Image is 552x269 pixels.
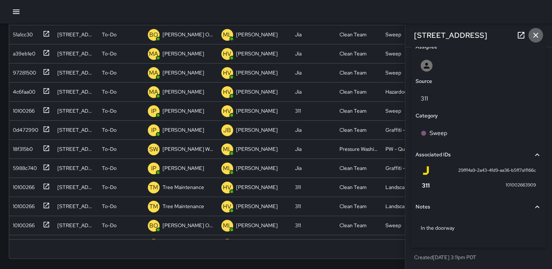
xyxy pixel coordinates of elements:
p: SW [149,145,158,154]
p: To-Do [102,31,117,38]
div: 9bd58890 [10,238,38,248]
p: TM [149,183,158,192]
div: Hazardous Waste [385,88,424,95]
div: 51a1cc30 [10,28,33,38]
div: 10100266 [10,104,35,114]
div: Clean Team [339,31,367,38]
p: TM [149,202,158,211]
div: Jia [295,88,302,95]
div: 251 6th Street [57,203,95,210]
div: Pressure Washing [339,145,378,153]
p: [PERSON_NAME] [236,145,278,153]
div: Jia [295,126,302,134]
p: [PERSON_NAME] [236,50,278,57]
div: 1133 Market Street [57,126,95,134]
p: To-Do [102,203,117,210]
div: 311 [295,222,301,229]
p: To-Do [102,145,117,153]
p: [PERSON_NAME] [236,126,278,134]
div: Clean Team [339,164,367,172]
p: [PERSON_NAME] Weekly [163,145,214,153]
div: Clean Team [339,69,367,76]
p: To-Do [102,183,117,191]
div: 311 [295,107,301,114]
div: 0d472990 [10,123,38,134]
p: MA [149,88,159,97]
p: BO [149,221,158,230]
p: ML [223,221,232,230]
p: [PERSON_NAME] Overall [163,31,214,38]
p: HV [223,183,232,192]
p: [PERSON_NAME] [236,203,278,210]
p: IP [151,107,156,116]
div: 311 [295,183,301,191]
div: Graffiti - Public [385,126,420,134]
div: 160 6th Street [57,69,95,76]
div: 90 7th Street [57,145,95,153]
p: To-Do [102,126,117,134]
div: Clean Team [339,88,367,95]
p: [PERSON_NAME] Overall [163,222,214,229]
div: 279 6th Street [57,107,95,114]
p: [PERSON_NAME] [163,107,204,114]
div: 4c6faa00 [10,85,35,95]
p: IP [151,126,156,135]
div: 1051 Market Street [57,164,95,172]
div: 64a Harriet Street [57,222,95,229]
div: Sweep [385,107,401,114]
div: Landscaping (DG & Weeds) [385,203,424,210]
div: Jia [295,145,302,153]
div: 118 6th Street [57,88,95,95]
p: [PERSON_NAME] [236,107,278,114]
div: Graffiti - Private [385,164,422,172]
p: To-Do [102,88,117,95]
div: 10100266 [10,200,35,210]
p: To-Do [102,69,117,76]
div: Jia [295,69,302,76]
div: 160 6th Street [57,50,95,57]
p: HV [223,50,232,58]
p: ML [223,30,232,39]
p: To-Do [102,107,117,114]
div: Landscaping (DG & Weeds) [385,183,424,191]
p: BO [149,30,158,39]
div: Sweep [385,31,401,38]
div: PW - Quick Wash [385,145,424,153]
div: 941 Howard Street [57,31,95,38]
p: Tree Maintenance [163,183,204,191]
div: Sweep [385,50,401,57]
p: [PERSON_NAME] [163,164,204,172]
p: JB [224,126,231,135]
div: 10100266 [10,219,35,229]
div: Sweep [385,222,401,229]
p: ML [223,145,232,154]
div: Clean Team [339,203,367,210]
p: [PERSON_NAME] [163,126,204,134]
p: [PERSON_NAME] [236,222,278,229]
div: 5988c740 [10,161,37,172]
p: To-Do [102,50,117,57]
p: [PERSON_NAME] [163,50,204,57]
p: HV [223,202,232,211]
div: Jia [295,164,302,172]
div: 18f315b0 [10,142,33,153]
p: [PERSON_NAME] [236,31,278,38]
div: Sweep [385,69,401,76]
p: To-Do [102,164,117,172]
p: [PERSON_NAME] [236,69,278,76]
div: Clean Team [339,222,367,229]
p: HV [223,88,232,97]
div: a39eb1e0 [10,47,35,57]
div: Jia [295,50,302,57]
p: HV [223,107,232,116]
p: IP [151,164,156,173]
p: MA [149,50,159,58]
div: 485 Tehama Street [57,183,95,191]
p: [PERSON_NAME] [236,183,278,191]
p: [PERSON_NAME] [163,69,204,76]
p: MA [149,69,159,77]
p: HV [223,69,232,77]
div: 97281500 [10,66,36,76]
p: [PERSON_NAME] [236,164,278,172]
div: Jia [295,31,302,38]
